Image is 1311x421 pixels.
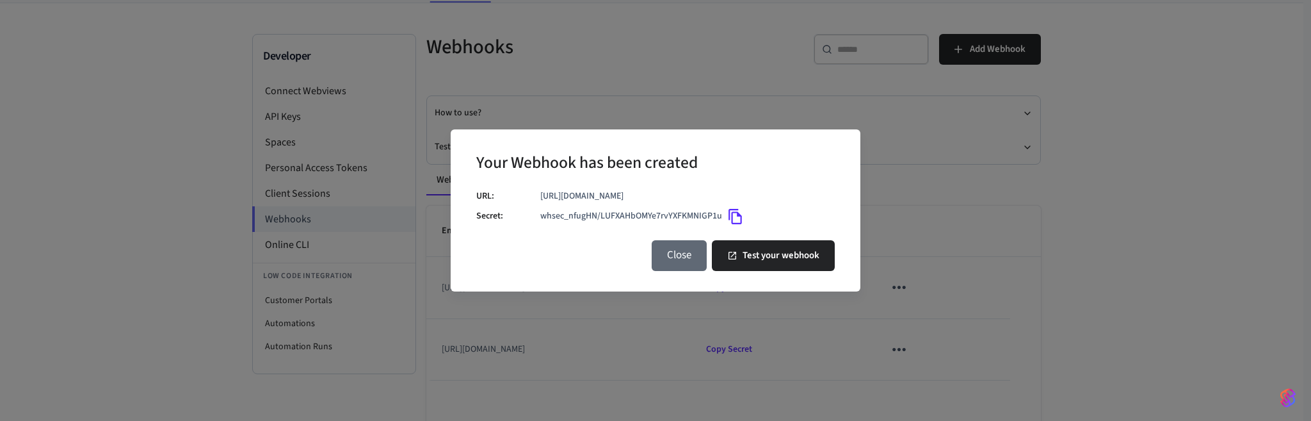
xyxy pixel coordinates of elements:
[712,240,835,271] button: Test your webhook
[1280,388,1296,408] img: SeamLogoGradient.69752ec5.svg
[722,203,749,230] button: Copy
[476,145,698,184] h2: Your Webhook has been created
[476,190,540,203] p: URL:
[540,190,835,203] p: [URL][DOMAIN_NAME]
[476,210,540,223] p: Secret:
[540,210,722,223] p: whsec_nfugHN/LUFXAHbOMYe7rvYXFKMNIGP1u
[652,240,707,271] button: Close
